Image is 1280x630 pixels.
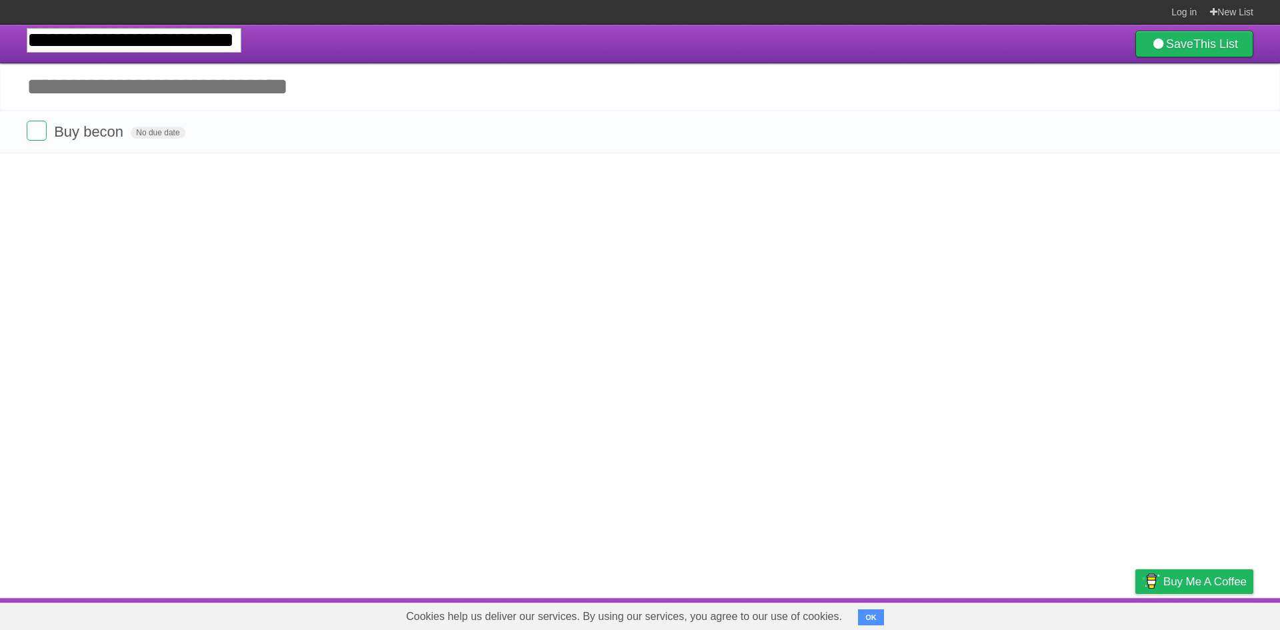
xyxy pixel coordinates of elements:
a: Privacy [1118,601,1153,627]
a: About [958,601,986,627]
label: Done [27,121,47,141]
span: No due date [131,127,185,139]
a: Terms [1073,601,1102,627]
a: SaveThis List [1135,31,1253,57]
span: Buy me a coffee [1163,570,1247,593]
b: This List [1193,37,1238,51]
img: Buy me a coffee [1142,570,1160,593]
a: Buy me a coffee [1135,569,1253,594]
a: Suggest a feature [1169,601,1253,627]
span: Buy becon [54,123,127,140]
a: Developers [1002,601,1056,627]
button: OK [858,609,884,625]
span: Cookies help us deliver our services. By using our services, you agree to our use of cookies. [393,603,855,630]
